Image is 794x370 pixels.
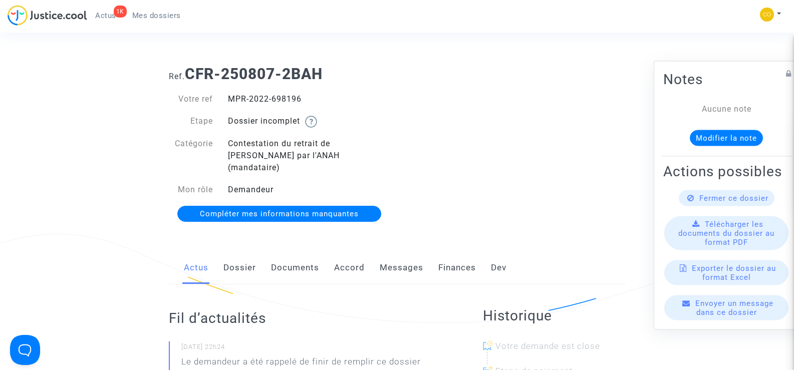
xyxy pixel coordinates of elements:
a: Finances [438,251,476,284]
iframe: Help Scout Beacon - Open [10,335,40,365]
h2: Actions possibles [663,162,789,180]
span: Exporter le dossier au format Excel [692,263,776,281]
div: Dossier incomplet [220,115,397,128]
button: Modifier la note [690,130,763,146]
span: Actus [95,11,116,20]
small: [DATE] 22h24 [181,342,443,355]
span: Compléter mes informations manquantes [200,209,359,218]
div: Demandeur [220,184,397,196]
a: Actus [184,251,208,284]
img: 84a266a8493598cb3cce1313e02c3431 [760,8,774,22]
h2: Notes [663,70,789,88]
div: Etape [161,115,220,128]
div: Catégorie [161,138,220,174]
a: Dev [491,251,506,284]
span: Votre demande est close [495,341,600,351]
div: MPR-2022-698196 [220,93,397,105]
div: Votre ref [161,93,220,105]
span: Ref. [169,72,185,81]
div: Contestation du retrait de [PERSON_NAME] par l'ANAH (mandataire) [220,138,397,174]
span: Télécharger les documents du dossier au format PDF [678,219,774,246]
img: jc-logo.svg [8,5,87,26]
div: 1K [114,6,127,18]
div: Aucune note [678,103,774,115]
span: Fermer ce dossier [699,193,768,202]
span: Mes dossiers [132,11,181,20]
h2: Fil d’actualités [169,309,443,327]
a: 1KActus [87,8,124,23]
a: Documents [271,251,319,284]
h2: Historique [483,307,625,324]
b: CFR-250807-2BAH [185,65,323,83]
a: Messages [380,251,423,284]
a: Dossier [223,251,256,284]
div: Mon rôle [161,184,220,196]
span: Envoyer un message dans ce dossier [695,298,773,316]
a: Mes dossiers [124,8,189,23]
img: help.svg [305,116,317,128]
a: Accord [334,251,365,284]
